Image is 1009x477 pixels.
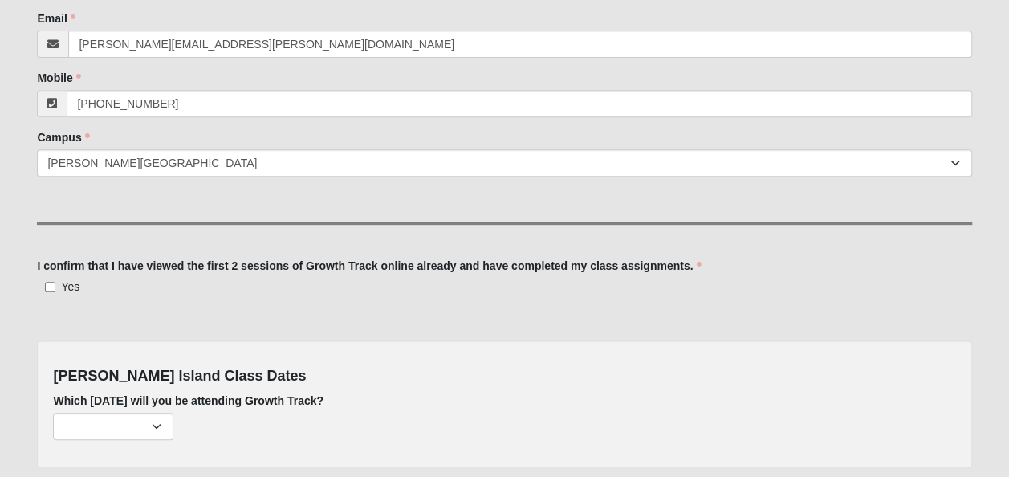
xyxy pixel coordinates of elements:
label: I confirm that I have viewed the first 2 sessions of Growth Track online already and have complet... [37,258,701,274]
h4: [PERSON_NAME] Island Class Dates [53,368,955,385]
label: Email [37,10,75,26]
span: Yes [61,280,79,293]
label: Which [DATE] will you be attending Growth Track? [53,393,323,409]
label: Mobile [37,70,80,86]
input: Yes [45,282,55,292]
label: Campus [37,129,89,145]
